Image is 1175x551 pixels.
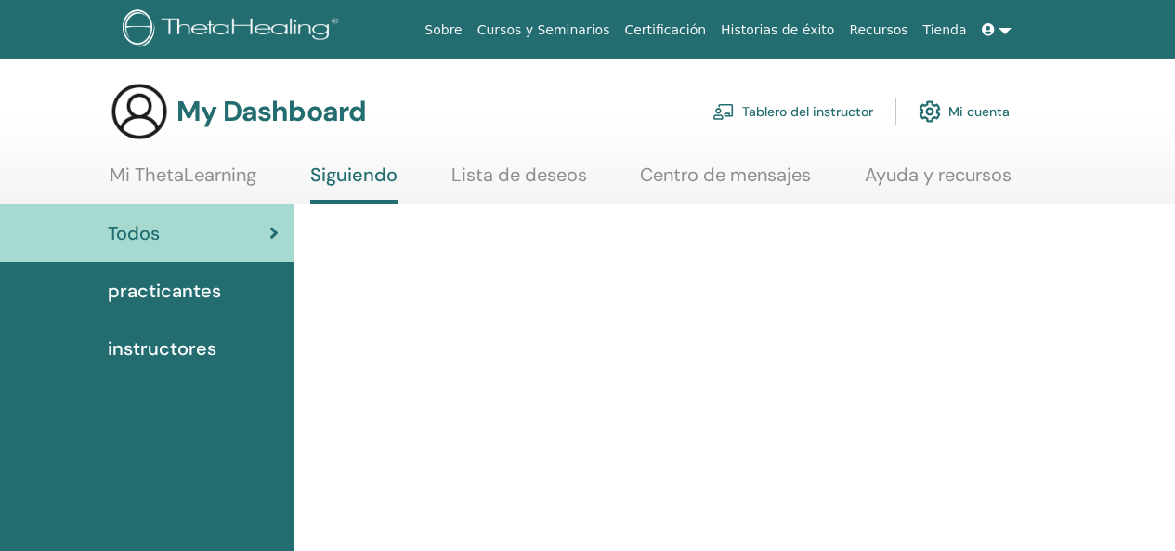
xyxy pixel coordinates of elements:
[916,13,974,47] a: Tienda
[470,13,618,47] a: Cursos y Seminarios
[865,164,1012,200] a: Ayuda y recursos
[919,91,1010,132] a: Mi cuenta
[176,95,366,128] h3: My Dashboard
[310,164,398,204] a: Siguiendo
[108,277,221,305] span: practicantes
[110,82,169,141] img: generic-user-icon.jpg
[451,164,587,200] a: Lista de deseos
[123,9,345,51] img: logo.png
[617,13,713,47] a: Certificación
[417,13,469,47] a: Sobre
[919,96,941,127] img: cog.svg
[110,164,256,200] a: Mi ThetaLearning
[640,164,811,200] a: Centro de mensajes
[713,13,842,47] a: Historias de éxito
[108,219,160,247] span: Todos
[712,103,735,120] img: chalkboard-teacher.svg
[712,91,873,132] a: Tablero del instructor
[842,13,915,47] a: Recursos
[108,335,216,362] span: instructores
